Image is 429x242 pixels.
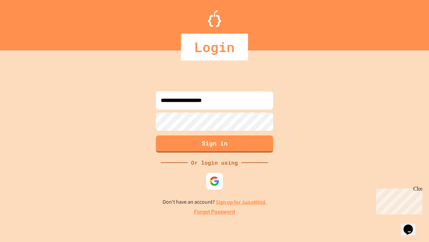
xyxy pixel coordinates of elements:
a: Sign up for JuiceMind. [216,199,267,206]
div: Or login using [188,159,241,167]
button: Sign in [156,135,273,153]
div: Chat with us now!Close [3,3,46,43]
div: Login [181,34,248,61]
iframe: chat widget [401,215,422,235]
a: Forgot Password [194,208,235,216]
img: Logo.svg [208,10,221,27]
p: Don't have an account? [163,198,267,206]
img: google-icon.svg [209,176,220,186]
iframe: chat widget [373,186,422,214]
